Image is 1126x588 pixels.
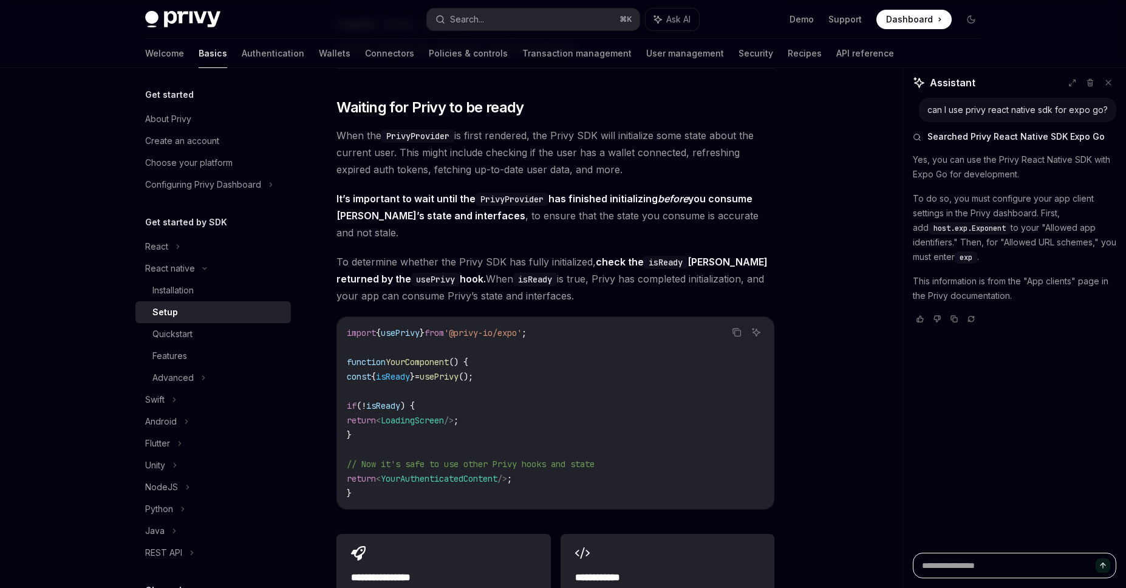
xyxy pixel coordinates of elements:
[410,371,415,382] span: }
[376,327,381,338] span: {
[376,473,381,484] span: <
[415,371,420,382] span: =
[336,98,524,117] span: Waiting for Privy to be ready
[386,357,449,367] span: YourComponent
[429,39,508,68] a: Policies & controls
[347,488,352,499] span: }
[357,400,361,411] span: (
[450,12,484,27] div: Search...
[371,371,376,382] span: {
[199,39,227,68] a: Basics
[152,349,187,363] div: Features
[145,112,191,126] div: About Privy
[145,215,227,230] h5: Get started by SDK
[145,177,261,192] div: Configuring Privy Dashboard
[930,75,975,90] span: Assistant
[152,371,194,385] div: Advanced
[400,400,415,411] span: ) {
[454,415,459,426] span: ;
[347,371,371,382] span: const
[522,327,527,338] span: ;
[411,273,460,286] code: usePrivy
[336,127,774,178] span: When the is first rendered, the Privy SDK will initialize some state about the current user. This...
[788,39,822,68] a: Recipes
[135,279,291,301] a: Installation
[497,473,507,484] span: />
[347,429,352,440] span: }
[135,108,291,130] a: About Privy
[449,357,468,367] span: () {
[242,39,304,68] a: Authentication
[145,436,170,451] div: Flutter
[347,415,376,426] span: return
[444,415,454,426] span: />
[152,283,194,298] div: Installation
[336,190,774,241] span: , to ensure that the state you consume is accurate and not stale.
[145,134,219,148] div: Create an account
[145,156,233,170] div: Choose your platform
[145,458,165,473] div: Unity
[913,191,1116,264] p: To do so, you must configure your app client settings in the Privy dashboard. First, add to your ...
[476,193,548,206] code: PrivyProvider
[135,152,291,174] a: Choose your platform
[644,256,688,269] code: isReady
[459,371,473,382] span: ();
[876,10,952,29] a: Dashboard
[336,193,752,222] strong: It’s important to wait until the has finished initializing you consume [PERSON_NAME]’s state and ...
[961,10,981,29] button: Toggle dark mode
[927,104,1108,116] div: can I use privy react native sdk for expo go?
[376,415,381,426] span: <
[933,224,1006,233] span: host.exp.Exponent
[347,327,376,338] span: import
[420,371,459,382] span: usePrivy
[145,11,220,28] img: dark logo
[381,327,420,338] span: usePrivy
[135,130,291,152] a: Create an account
[135,301,291,323] a: Setup
[381,415,444,426] span: LoadingScreen
[381,129,454,143] code: PrivyProvider
[145,414,177,429] div: Android
[347,473,376,484] span: return
[739,39,773,68] a: Security
[145,239,168,254] div: React
[927,131,1105,143] span: Searched Privy React Native SDK Expo Go
[319,39,350,68] a: Wallets
[522,39,632,68] a: Transaction management
[960,253,972,262] span: exp
[135,323,291,345] a: Quickstart
[145,502,173,516] div: Python
[376,371,410,382] span: isReady
[619,15,632,24] span: ⌘ K
[347,357,386,367] span: function
[135,345,291,367] a: Features
[507,473,512,484] span: ;
[790,13,814,26] a: Demo
[145,87,194,102] h5: Get started
[145,261,195,276] div: React native
[836,39,894,68] a: API reference
[420,327,425,338] span: }
[336,253,774,304] span: To determine whether the Privy SDK has fully initialized, When is true, Privy has completed initi...
[646,39,724,68] a: User management
[145,545,182,560] div: REST API
[145,392,165,407] div: Swift
[152,327,193,341] div: Quickstart
[748,324,764,340] button: Ask AI
[145,39,184,68] a: Welcome
[145,524,165,538] div: Java
[427,9,640,30] button: Search...⌘K
[666,13,691,26] span: Ask AI
[913,152,1116,182] p: Yes, you can use the Privy React Native SDK with Expo Go for development.
[913,274,1116,303] p: This information is from the "App clients" page in the Privy documentation.
[729,324,745,340] button: Copy the contents from the code block
[365,39,414,68] a: Connectors
[425,327,444,338] span: from
[145,480,178,494] div: NodeJS
[913,131,1116,143] button: Searched Privy React Native SDK Expo Go
[886,13,933,26] span: Dashboard
[366,400,400,411] span: isReady
[658,193,688,205] em: before
[513,273,557,286] code: isReady
[381,473,497,484] span: YourAuthenticatedContent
